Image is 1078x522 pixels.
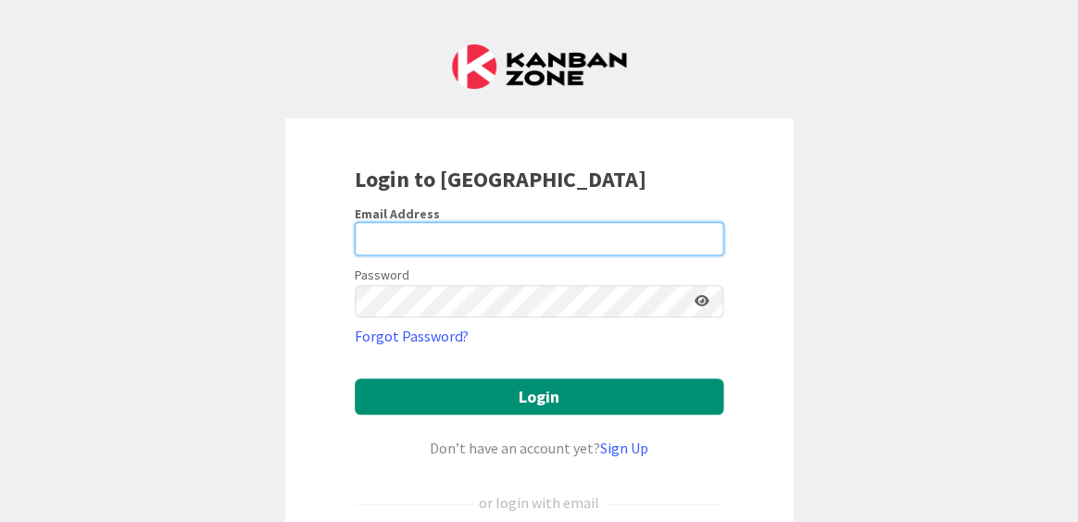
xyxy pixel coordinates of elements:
label: Password [355,266,409,285]
img: Kanban Zone [452,44,626,89]
b: Login to [GEOGRAPHIC_DATA] [355,165,646,193]
a: Forgot Password? [355,325,469,347]
div: Don’t have an account yet? [355,437,723,459]
a: Sign Up [600,439,648,457]
label: Email Address [355,205,440,222]
button: Login [355,379,723,415]
div: or login with email [474,491,604,514]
